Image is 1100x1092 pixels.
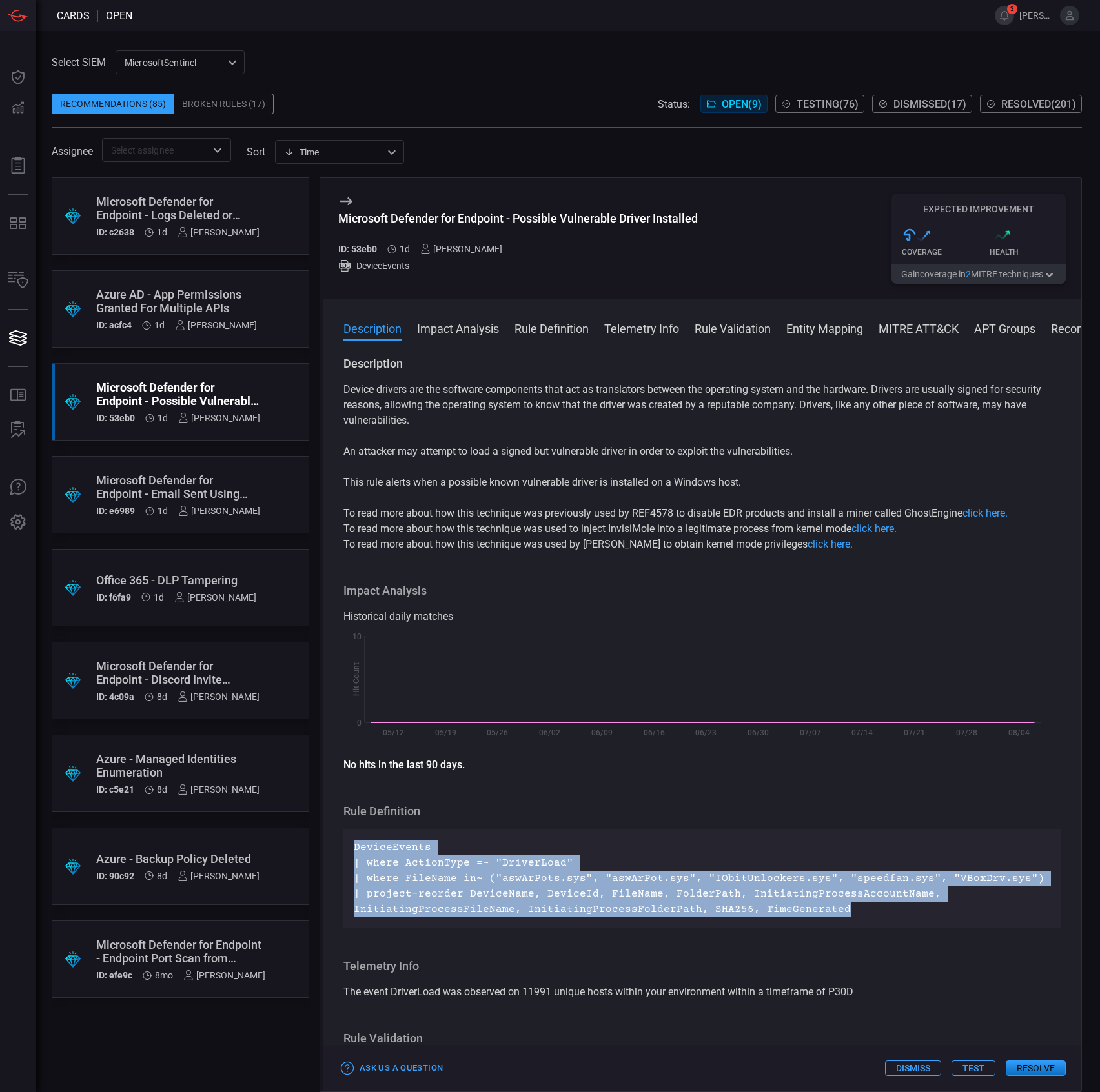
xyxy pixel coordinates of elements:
h3: Rule Validation [343,1031,1061,1046]
span: Cards [57,10,90,22]
h5: ID: 53eb0 [338,244,377,254]
span: 2 [966,269,971,279]
button: Test [952,1060,995,1076]
h5: ID: e6989 [96,506,135,516]
p: Device drivers are the software components that act as translators between the operating system a... [343,382,1061,428]
button: Entity Mapping [786,320,863,335]
button: Ask Us a Question [338,1058,446,1078]
span: Aug 17, 2025 8:14 AM [154,320,165,330]
button: Dismissed(17) [872,95,972,113]
div: [PERSON_NAME] [178,871,260,881]
button: Open(9) [700,95,768,113]
button: Detections [3,93,34,124]
strong: No hits in the last 90 days. [343,759,465,771]
h5: ID: acfc4 [96,320,132,330]
button: Open [209,141,227,159]
span: Aug 17, 2025 8:14 AM [157,227,167,237]
button: Dismiss [885,1060,941,1076]
h3: Description [343,356,1061,372]
span: Assignee [52,145,93,157]
h3: Impact Analysis [343,583,1061,599]
text: 05/12 [383,728,404,737]
div: Historical daily matches [343,609,1061,624]
text: Hit Count [352,662,361,696]
text: 05/26 [487,728,508,737]
a: click here. [808,538,853,550]
div: Time [284,146,383,159]
span: Dismissed ( 17 ) [893,98,966,110]
text: 07/28 [956,728,977,737]
h5: ID: 4c09a [96,691,134,702]
div: [PERSON_NAME] [178,413,260,423]
label: sort [247,146,265,158]
span: Testing ( 76 ) [797,98,859,110]
span: Aug 17, 2025 8:13 AM [154,592,164,602]
span: Aug 17, 2025 8:13 AM [400,244,410,254]
div: [PERSON_NAME] [178,506,260,516]
span: Aug 10, 2025 6:22 AM [157,784,167,795]
label: Select SIEM [52,56,106,68]
text: 06/16 [644,728,665,737]
button: Resolve [1006,1060,1066,1076]
h5: ID: c5e21 [96,784,134,795]
button: Impact Analysis [417,320,499,335]
span: Aug 10, 2025 6:22 AM [157,871,167,881]
text: 06/09 [591,728,613,737]
text: 07/07 [800,728,821,737]
div: Recommendations (85) [52,94,174,114]
span: 3 [1007,4,1017,14]
span: open [106,10,132,22]
h5: ID: f6fa9 [96,592,131,602]
span: [PERSON_NAME].jung [1019,10,1055,21]
div: Microsoft Defender for Endpoint - Possible Vulnerable Driver Installed [338,212,698,225]
button: Gaincoverage in2MITRE techniques [891,264,1066,284]
span: The event DriverLoad was observed on 11991 unique hosts within your environment within a timefram... [343,986,853,998]
text: 0 [357,719,362,728]
h5: ID: 53eb0 [96,413,135,423]
button: Rule Definition [514,320,589,335]
div: Microsoft Defender for Endpoint - Discord Invite Opened [96,659,260,686]
h5: ID: c2638 [96,227,134,237]
div: Microsoft Defender for Endpoint - Email Sent Using Powershell [96,473,260,501]
button: Dashboard [3,62,34,93]
text: 07/14 [851,728,873,737]
input: Select assignee [106,142,206,158]
div: Broken Rules (17) [174,94,274,114]
span: Aug 17, 2025 8:13 AM [158,413,168,423]
p: To read more about how this technique was previously used by REF4578 to disable EDR products and ... [343,506,1061,521]
h5: ID: efe9c [96,970,132,980]
button: Description [343,320,402,335]
button: Resolved(201) [980,95,1082,113]
text: 08/04 [1008,728,1030,737]
div: [PERSON_NAME] [178,784,260,795]
a: click here. [962,507,1008,519]
button: ALERT ANALYSIS [3,415,34,446]
text: 06/30 [748,728,769,737]
div: Microsoft Defender for Endpoint - Possible Vulnerable Driver Installed [96,381,260,408]
text: 06/02 [539,728,560,737]
p: This rule alerts when a possible known vulnerable driver is installed on a Windows host. [343,475,1061,490]
button: Preferences [3,507,34,538]
button: Rule Validation [695,320,771,335]
span: Resolved ( 201 ) [1001,98,1076,110]
h5: Expected Improvement [891,204,1066,214]
div: Health [990,248,1066,257]
text: 05/19 [435,728,456,737]
p: To read more about how this technique was used by [PERSON_NAME] to obtain kernel mode privileges [343,537,1061,552]
div: Azure - Backup Policy Deleted [96,852,260,866]
div: [PERSON_NAME] [420,244,502,254]
button: Reports [3,150,34,181]
button: MITRE ATT&CK [879,320,959,335]
span: Aug 17, 2025 8:13 AM [158,506,168,516]
h5: ID: 90c92 [96,871,134,881]
button: Inventory [3,265,34,296]
p: MicrosoftSentinel [125,56,224,69]
div: [PERSON_NAME] [178,691,260,702]
p: To read more about how this technique was used to inject InvisiMole into a legitimate process fro... [343,521,1061,537]
span: Aug 10, 2025 6:22 AM [157,691,167,702]
div: DeviceEvents [338,259,698,272]
button: 3 [995,6,1014,25]
button: APT Groups [974,320,1035,335]
div: Coverage [902,248,979,257]
div: [PERSON_NAME] [178,227,260,237]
